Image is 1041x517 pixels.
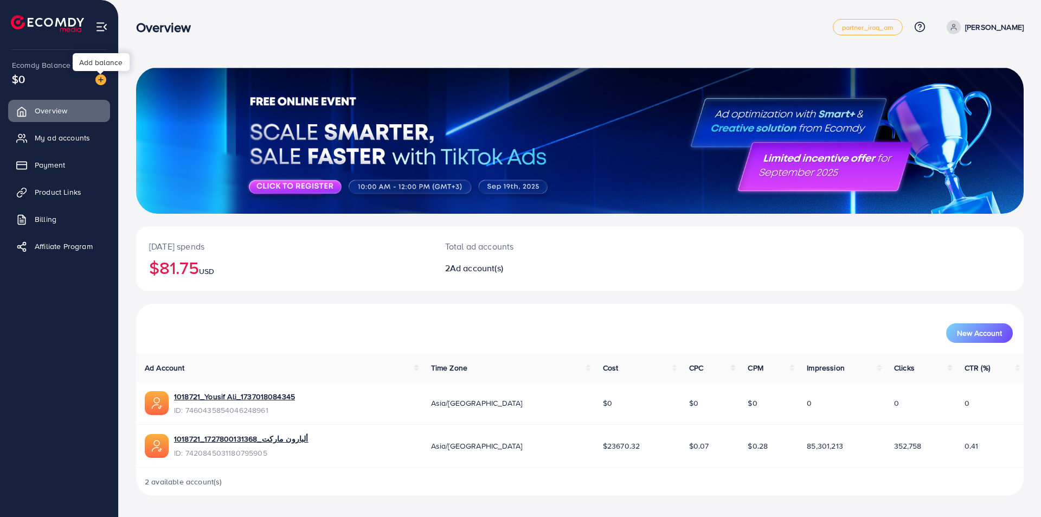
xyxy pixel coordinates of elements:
[942,20,1024,34] a: [PERSON_NAME]
[35,159,65,170] span: Payment
[145,391,169,415] img: ic-ads-acc.e4c84228.svg
[445,240,641,253] p: Total ad accounts
[946,323,1013,343] button: New Account
[445,263,641,273] h2: 2
[450,262,503,274] span: Ad account(s)
[894,398,899,409] span: 0
[748,362,763,373] span: CPM
[431,362,467,373] span: Time Zone
[8,127,110,149] a: My ad accounts
[807,362,845,373] span: Impression
[431,398,523,409] span: Asia/[GEOGRAPHIC_DATA]
[603,362,619,373] span: Cost
[174,448,309,458] span: ID: 7420845031180795905
[145,434,169,458] img: ic-ads-acc.e4c84228.svg
[35,214,56,225] span: Billing
[748,398,757,409] span: $0
[145,476,222,487] span: 2 available account(s)
[199,266,214,277] span: USD
[8,154,110,176] a: Payment
[965,398,969,409] span: 0
[35,105,67,116] span: Overview
[174,405,295,416] span: ID: 7460435854046248961
[174,391,295,402] a: 1018721_Yousif Ali_1737018084345
[35,241,93,252] span: Affiliate Program
[149,240,419,253] p: [DATE] spends
[73,53,130,71] div: Add balance
[842,24,894,31] span: partner_iraq_am
[965,441,979,451] span: 0.41
[603,441,640,451] span: $23670.32
[689,362,703,373] span: CPC
[8,235,110,257] a: Affiliate Program
[35,132,90,143] span: My ad accounts
[95,21,108,33] img: menu
[689,441,709,451] span: $0.07
[35,187,81,197] span: Product Links
[603,398,612,409] span: $0
[957,329,1002,337] span: New Account
[894,362,915,373] span: Clicks
[807,398,812,409] span: 0
[807,441,843,451] span: 85,301,213
[8,100,110,122] a: Overview
[136,20,200,35] h3: Overview
[431,441,523,451] span: Asia/[GEOGRAPHIC_DATA]
[11,15,84,32] img: logo
[95,74,106,85] img: image
[748,441,768,451] span: $0.28
[12,71,25,87] span: $0
[833,19,903,35] a: partner_iraq_am
[8,208,110,230] a: Billing
[149,257,419,278] h2: $81.75
[145,362,185,373] span: Ad Account
[894,441,921,451] span: 352,758
[174,433,309,444] a: 1018721_ألبارون ماركت_1727800131368
[8,181,110,203] a: Product Links
[965,362,990,373] span: CTR (%)
[689,398,698,409] span: $0
[12,60,70,71] span: Ecomdy Balance
[965,21,1024,34] p: [PERSON_NAME]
